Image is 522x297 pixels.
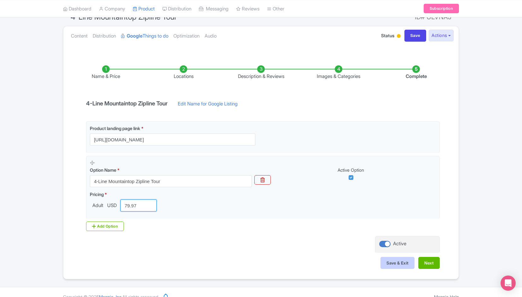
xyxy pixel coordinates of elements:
[82,100,171,107] h4: 4-Line Mountaintop Zipline Tour
[205,26,217,46] a: Audio
[90,134,255,146] input: Product landing page link
[300,65,377,80] li: Images & Categories
[404,30,426,42] input: Save
[396,32,402,41] div: Building
[106,202,118,209] span: USD
[127,33,142,40] strong: Google
[90,192,104,197] span: Pricing
[338,167,364,173] span: Active Option
[501,276,516,291] div: Open Intercom Messenger
[71,26,88,46] a: Content
[393,240,406,247] div: Active
[380,257,415,269] button: Save & Exit
[90,202,106,209] span: Adult
[90,126,140,131] span: Product landing page link
[71,12,177,21] span: 4-Line Mountaintop Zipline Tour
[93,26,116,46] a: Distribution
[145,65,222,80] li: Locations
[90,175,252,187] input: Option Name
[424,4,459,13] a: Subscription
[429,30,454,41] button: Actions
[67,65,145,80] li: Name & Price
[86,222,124,231] div: Add Option
[377,65,455,80] li: Complete
[171,100,244,110] a: Edit Name for Google Listing
[120,199,157,211] input: 0.00
[121,26,168,46] a: GoogleThings to do
[173,26,200,46] a: Optimization
[222,65,300,80] li: Description & Reviews
[381,32,394,39] span: Status
[418,257,440,269] button: Next
[90,167,116,173] span: Option Name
